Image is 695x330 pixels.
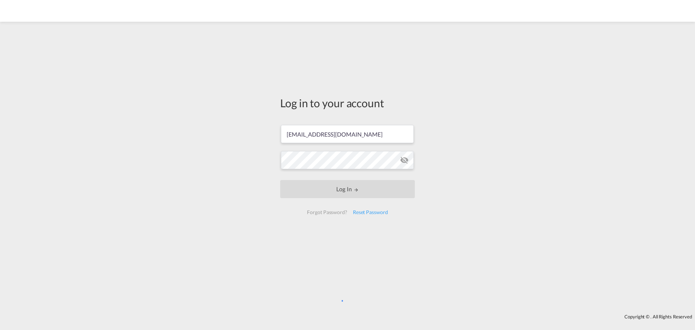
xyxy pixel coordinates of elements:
[280,180,415,198] button: LOGIN
[280,95,415,110] div: Log in to your account
[281,125,414,143] input: Enter email/phone number
[350,206,391,219] div: Reset Password
[400,156,409,164] md-icon: icon-eye-off
[304,206,350,219] div: Forgot Password?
